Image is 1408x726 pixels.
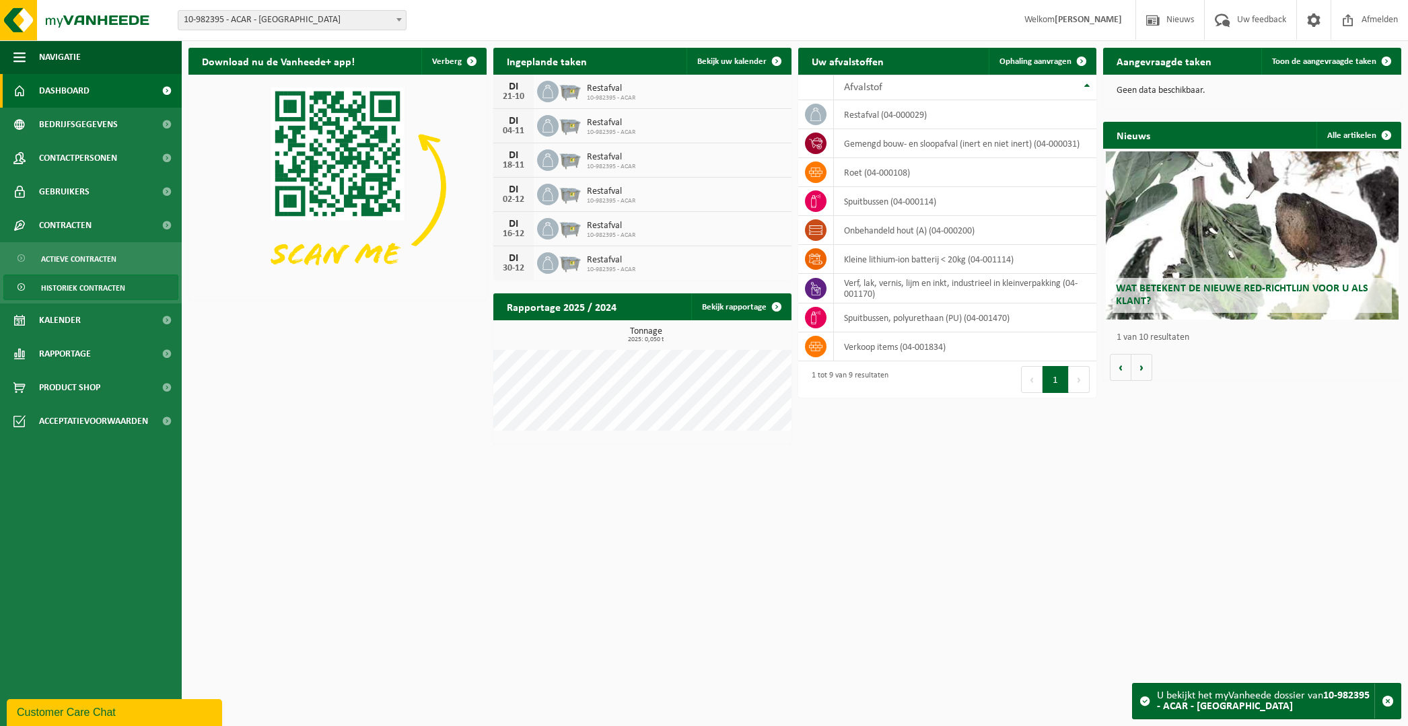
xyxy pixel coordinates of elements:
a: Actieve contracten [3,246,178,271]
div: DI [500,116,527,126]
span: Bekijk uw kalender [697,57,767,66]
span: 10-982395 - ACAR [587,231,635,240]
strong: [PERSON_NAME] [1055,15,1122,25]
span: Wat betekent de nieuwe RED-richtlijn voor u als klant? [1116,283,1368,307]
span: Dashboard [39,74,90,108]
img: WB-2500-GAL-GY-01 [559,182,582,205]
div: DI [500,81,527,92]
div: DI [500,219,527,229]
td: restafval (04-000029) [834,100,1096,129]
button: Next [1069,366,1090,393]
span: Contactpersonen [39,141,117,175]
button: 1 [1043,366,1069,393]
td: gemengd bouw- en sloopafval (inert en niet inert) (04-000031) [834,129,1096,158]
span: Product Shop [39,371,100,404]
div: DI [500,253,527,264]
span: 10-982395 - ACAR - SINT-NIKLAAS [178,11,406,30]
button: Verberg [421,48,485,75]
div: 02-12 [500,195,527,205]
h2: Ingeplande taken [493,48,600,74]
span: Restafval [587,221,635,231]
span: 10-982395 - ACAR [587,197,635,205]
span: Toon de aangevraagde taken [1272,57,1376,66]
p: Geen data beschikbaar. [1117,86,1388,96]
button: Volgende [1131,354,1152,381]
span: 2025: 0,050 t [500,336,791,343]
span: Gebruikers [39,175,90,209]
a: Bekijk rapportage [691,293,790,320]
img: Download de VHEPlus App [188,75,487,298]
td: verkoop items (04-001834) [834,332,1096,361]
span: Afvalstof [844,82,882,93]
span: Restafval [587,83,635,94]
h2: Aangevraagde taken [1103,48,1225,74]
span: Historiek contracten [41,275,125,301]
span: Bedrijfsgegevens [39,108,118,141]
a: Bekijk uw kalender [687,48,790,75]
span: Contracten [39,209,92,242]
h3: Tonnage [500,327,791,343]
span: Ophaling aanvragen [999,57,1071,66]
span: Kalender [39,303,81,337]
a: Ophaling aanvragen [989,48,1095,75]
img: WB-2500-GAL-GY-01 [559,147,582,170]
img: WB-2500-GAL-GY-01 [559,113,582,136]
span: Verberg [432,57,462,66]
div: 1 tot 9 van 9 resultaten [805,365,888,394]
td: onbehandeld hout (A) (04-000200) [834,216,1096,245]
div: 04-11 [500,126,527,136]
iframe: chat widget [7,696,225,726]
div: 21-10 [500,92,527,102]
img: WB-2500-GAL-GY-01 [559,216,582,239]
span: 10-982395 - ACAR [587,94,635,102]
td: spuitbussen, polyurethaan (PU) (04-001470) [834,303,1096,332]
td: verf, lak, vernis, lijm en inkt, industrieel in kleinverpakking (04-001170) [834,274,1096,303]
p: 1 van 10 resultaten [1117,333,1395,342]
span: Rapportage [39,337,91,371]
img: WB-2500-GAL-GY-01 [559,250,582,273]
span: Navigatie [39,40,81,74]
span: Actieve contracten [41,246,116,272]
td: roet (04-000108) [834,158,1096,187]
span: Restafval [587,186,635,197]
div: U bekijkt het myVanheede dossier van [1157,684,1374,719]
div: DI [500,184,527,195]
span: Restafval [587,255,635,266]
div: 30-12 [500,264,527,273]
div: 18-11 [500,161,527,170]
span: 10-982395 - ACAR [587,163,635,171]
h2: Download nu de Vanheede+ app! [188,48,368,74]
a: Alle artikelen [1316,122,1400,149]
div: DI [500,150,527,161]
strong: 10-982395 - ACAR - [GEOGRAPHIC_DATA] [1157,690,1370,712]
span: 10-982395 - ACAR [587,266,635,274]
span: Acceptatievoorwaarden [39,404,148,438]
div: 16-12 [500,229,527,239]
button: Vorige [1110,354,1131,381]
a: Wat betekent de nieuwe RED-richtlijn voor u als klant? [1106,151,1398,320]
td: kleine lithium-ion batterij < 20kg (04-001114) [834,245,1096,274]
img: WB-2500-GAL-GY-01 [559,79,582,102]
span: Restafval [587,152,635,163]
h2: Uw afvalstoffen [798,48,897,74]
span: 10-982395 - ACAR [587,129,635,137]
a: Historiek contracten [3,275,178,300]
a: Toon de aangevraagde taken [1261,48,1400,75]
h2: Nieuws [1103,122,1164,148]
button: Previous [1021,366,1043,393]
span: Restafval [587,118,635,129]
h2: Rapportage 2025 / 2024 [493,293,630,320]
span: 10-982395 - ACAR - SINT-NIKLAAS [178,10,407,30]
td: spuitbussen (04-000114) [834,187,1096,216]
